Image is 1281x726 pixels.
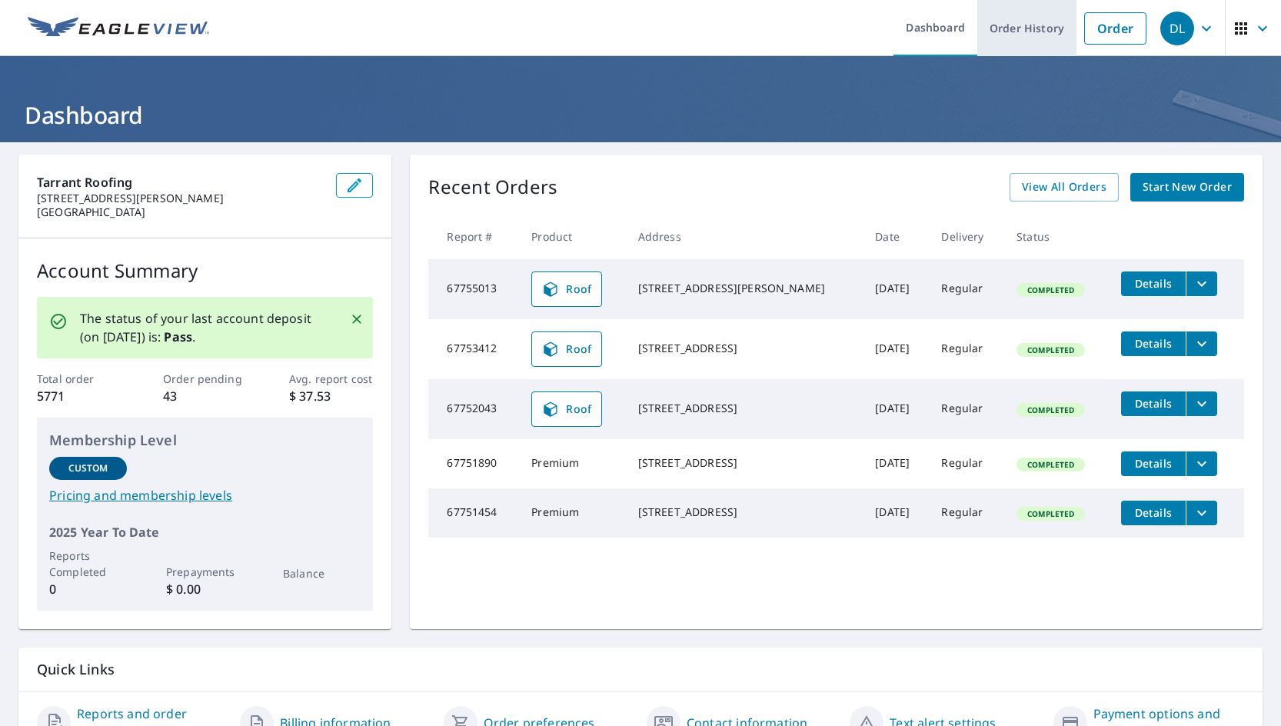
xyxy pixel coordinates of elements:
[863,488,929,538] td: [DATE]
[1186,331,1217,356] button: filesDropdownBtn-67753412
[519,439,625,488] td: Premium
[347,309,367,329] button: Close
[929,439,1004,488] td: Regular
[929,319,1004,379] td: Regular
[541,280,592,298] span: Roof
[1121,451,1186,476] button: detailsBtn-67751890
[638,341,851,356] div: [STREET_ADDRESS]
[531,331,602,367] a: Roof
[929,259,1004,319] td: Regular
[166,580,244,598] p: $ 0.00
[428,214,519,259] th: Report #
[49,580,127,598] p: 0
[1186,451,1217,476] button: filesDropdownBtn-67751890
[863,214,929,259] th: Date
[1121,331,1186,356] button: detailsBtn-67753412
[37,660,1244,679] p: Quick Links
[1130,336,1176,351] span: Details
[531,391,602,427] a: Roof
[531,271,602,307] a: Roof
[37,191,324,205] p: [STREET_ADDRESS][PERSON_NAME]
[49,523,361,541] p: 2025 Year To Date
[428,379,519,439] td: 67752043
[1130,276,1176,291] span: Details
[626,214,863,259] th: Address
[1130,173,1244,201] a: Start New Order
[638,505,851,520] div: [STREET_ADDRESS]
[49,548,127,580] p: Reports Completed
[37,387,121,405] p: 5771
[28,17,209,40] img: EV Logo
[80,309,331,346] p: The status of your last account deposit (on [DATE]) is: .
[1121,501,1186,525] button: detailsBtn-67751454
[428,319,519,379] td: 67753412
[68,461,108,475] p: Custom
[18,99,1263,131] h1: Dashboard
[541,400,592,418] span: Roof
[863,319,929,379] td: [DATE]
[37,205,324,219] p: [GEOGRAPHIC_DATA]
[638,401,851,416] div: [STREET_ADDRESS]
[541,340,592,358] span: Roof
[1018,459,1083,470] span: Completed
[428,173,557,201] p: Recent Orders
[1018,405,1083,415] span: Completed
[1004,214,1109,259] th: Status
[1022,178,1106,197] span: View All Orders
[428,439,519,488] td: 67751890
[49,430,361,451] p: Membership Level
[1018,508,1083,519] span: Completed
[1130,505,1176,520] span: Details
[1018,345,1083,355] span: Completed
[1018,285,1083,295] span: Completed
[863,439,929,488] td: [DATE]
[289,387,373,405] p: $ 37.53
[428,259,519,319] td: 67755013
[1186,271,1217,296] button: filesDropdownBtn-67755013
[37,173,324,191] p: Tarrant Roofing
[37,257,373,285] p: Account Summary
[37,371,121,387] p: Total order
[863,379,929,439] td: [DATE]
[863,259,929,319] td: [DATE]
[164,328,192,345] b: Pass
[929,379,1004,439] td: Regular
[166,564,244,580] p: Prepayments
[519,488,625,538] td: Premium
[283,565,361,581] p: Balance
[1143,178,1232,197] span: Start New Order
[289,371,373,387] p: Avg. report cost
[163,387,247,405] p: 43
[1186,501,1217,525] button: filesDropdownBtn-67751454
[1010,173,1119,201] a: View All Orders
[1186,391,1217,416] button: filesDropdownBtn-67752043
[1130,456,1176,471] span: Details
[1160,12,1194,45] div: DL
[1130,396,1176,411] span: Details
[638,281,851,296] div: [STREET_ADDRESS][PERSON_NAME]
[49,486,361,505] a: Pricing and membership levels
[1084,12,1146,45] a: Order
[163,371,247,387] p: Order pending
[929,214,1004,259] th: Delivery
[428,488,519,538] td: 67751454
[1121,391,1186,416] button: detailsBtn-67752043
[1121,271,1186,296] button: detailsBtn-67755013
[519,214,625,259] th: Product
[638,455,851,471] div: [STREET_ADDRESS]
[929,488,1004,538] td: Regular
